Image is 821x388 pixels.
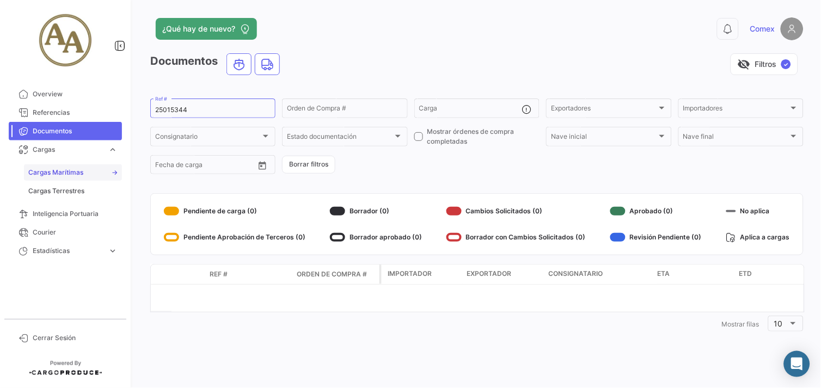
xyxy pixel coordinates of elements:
span: Cargas Terrestres [28,186,84,196]
span: Estadísticas [33,246,103,256]
span: Overview [33,89,118,99]
img: 852fc388-10ad-47fd-b232-e98225ca49a8.jpg [38,13,93,67]
span: Estado documentación [287,134,393,142]
div: No aplica [726,202,790,220]
span: expand_more [108,246,118,256]
span: Ref # [210,269,228,279]
span: Nave inicial [551,134,657,142]
span: Cargas Marítimas [28,168,83,177]
span: Comex [750,23,775,34]
datatable-header-cell: Consignatario [544,264,653,284]
a: Cargas Terrestres [24,183,122,199]
span: 10 [774,319,783,328]
div: Abrir Intercom Messenger [784,351,810,377]
datatable-header-cell: Modo de Transporte [173,270,205,279]
span: Importadores [683,106,789,114]
span: Courier [33,227,118,237]
span: visibility_off [738,58,751,71]
div: Borrador con Cambios Solicitados (0) [446,229,586,246]
span: Mostrar filas [722,320,759,328]
button: ¿Qué hay de nuevo? [156,18,257,40]
h3: Documentos [150,53,283,75]
button: visibility_offFiltros✓ [731,53,798,75]
div: Aplica a cargas [726,229,790,246]
span: ETA [658,269,670,279]
span: ¿Qué hay de nuevo? [162,23,235,34]
span: Cerrar Sesión [33,333,118,343]
span: ETD [739,269,752,279]
div: Cambios Solicitados (0) [446,202,586,220]
datatable-header-cell: ETD [735,264,817,284]
a: Referencias [9,103,122,122]
span: Exportadores [551,106,657,114]
datatable-header-cell: ETA [653,264,735,284]
span: Nave final [683,134,789,142]
a: Cargas Marítimas [24,164,122,181]
button: Open calendar [254,157,271,174]
a: Overview [9,85,122,103]
button: Borrar filtros [282,156,335,174]
div: Borrador aprobado (0) [330,229,422,246]
span: Consignatario [549,269,603,279]
button: Ocean [227,54,251,75]
datatable-header-cell: Orden de Compra # [292,265,379,284]
a: Inteligencia Portuaria [9,205,122,223]
span: ✓ [781,59,791,69]
div: Pendiente de carga (0) [164,202,305,220]
div: Pendiente Aprobación de Terceros (0) [164,229,305,246]
span: Orden de Compra # [297,269,367,279]
input: Hasta [182,163,230,170]
span: expand_more [108,145,118,155]
a: Courier [9,223,122,242]
span: Mostrar órdenes de compra completadas [427,127,540,146]
span: Exportador [467,269,512,279]
datatable-header-cell: Ref # [205,265,292,284]
img: placeholder-user.png [781,17,804,40]
div: Borrador (0) [330,202,422,220]
a: Documentos [9,122,122,140]
span: Inteligencia Portuaria [33,209,118,219]
button: Land [255,54,279,75]
div: Revisión Pendiente (0) [610,229,702,246]
span: Referencias [33,108,118,118]
span: Cargas [33,145,103,155]
datatable-header-cell: Exportador [463,264,544,284]
input: Desde [155,163,175,170]
span: Importador [388,269,432,279]
datatable-header-cell: Importador [381,264,463,284]
span: Consignatario [155,134,261,142]
span: Documentos [33,126,118,136]
div: Aprobado (0) [610,202,702,220]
